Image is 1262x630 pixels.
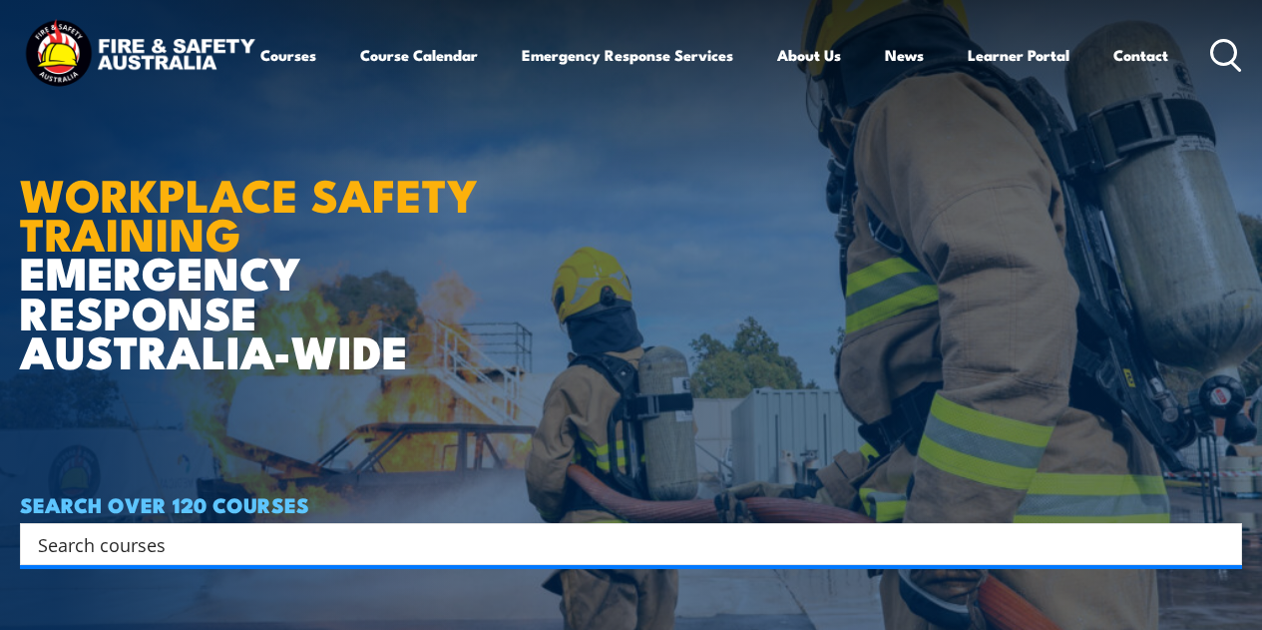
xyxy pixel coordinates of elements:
[20,493,1242,515] h4: SEARCH OVER 120 COURSES
[20,124,508,369] h1: EMERGENCY RESPONSE AUSTRALIA-WIDE
[777,31,841,79] a: About Us
[20,159,478,267] strong: WORKPLACE SAFETY TRAINING
[42,530,1202,558] form: Search form
[968,31,1069,79] a: Learner Portal
[522,31,733,79] a: Emergency Response Services
[885,31,924,79] a: News
[38,529,1198,559] input: Search input
[1113,31,1168,79] a: Contact
[1207,530,1235,558] button: Search magnifier button
[260,31,316,79] a: Courses
[360,31,478,79] a: Course Calendar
